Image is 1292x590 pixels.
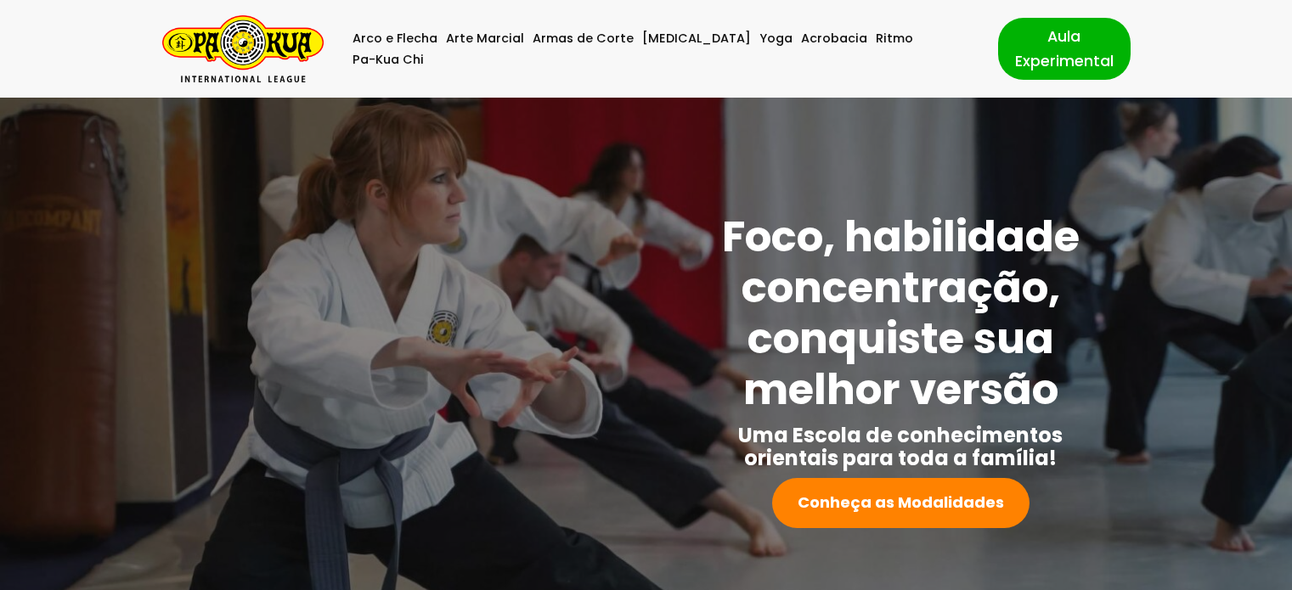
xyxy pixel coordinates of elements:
a: Arco e Flecha [353,28,437,49]
a: Pa-Kua Brasil Uma Escola de conhecimentos orientais para toda a família. Foco, habilidade concent... [162,15,324,82]
a: Armas de Corte [533,28,634,49]
a: Conheça as Modalidades [772,478,1030,528]
a: Pa-Kua Chi [353,49,424,70]
strong: Foco, habilidade concentração, conquiste sua melhor versão [722,206,1080,419]
div: Menu primário [349,28,973,70]
a: Acrobacia [801,28,867,49]
strong: Conheça as Modalidades [798,492,1004,513]
a: Ritmo [876,28,913,49]
a: [MEDICAL_DATA] [642,28,751,49]
strong: Uma Escola de conhecimentos orientais para toda a família! [738,421,1063,472]
a: Arte Marcial [446,28,524,49]
a: Yoga [759,28,793,49]
a: Aula Experimental [998,18,1131,79]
